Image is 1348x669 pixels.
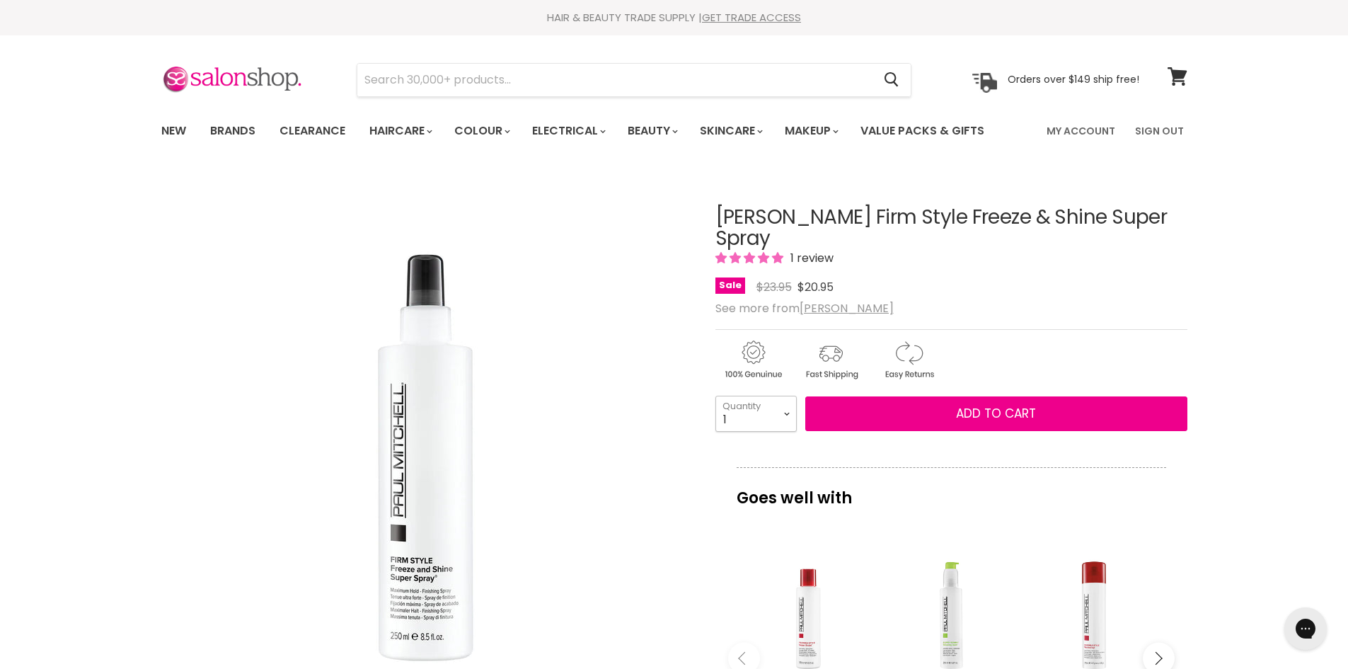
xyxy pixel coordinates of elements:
[1127,116,1192,146] a: Sign Out
[1008,73,1139,86] p: Orders over $149 ship free!
[737,467,1166,514] p: Goes well with
[359,116,441,146] a: Haircare
[715,278,745,294] span: Sale
[873,64,911,96] button: Search
[1277,602,1334,655] iframe: Gorgias live chat messenger
[1038,116,1124,146] a: My Account
[871,338,946,382] img: returns.gif
[800,300,894,316] a: [PERSON_NAME]
[617,116,686,146] a: Beauty
[786,250,834,266] span: 1 review
[144,11,1205,25] div: HAIR & BEAUTY TRADE SUPPLY |
[793,338,868,382] img: shipping.gif
[200,116,266,146] a: Brands
[715,250,786,266] span: 5.00 stars
[850,116,995,146] a: Value Packs & Gifts
[151,110,1017,151] ul: Main menu
[715,300,894,316] span: See more from
[774,116,847,146] a: Makeup
[269,116,356,146] a: Clearance
[956,405,1036,422] span: Add to cart
[805,396,1187,432] button: Add to cart
[522,116,614,146] a: Electrical
[357,63,911,97] form: Product
[797,279,834,295] span: $20.95
[715,338,790,382] img: genuine.gif
[151,116,197,146] a: New
[702,10,801,25] a: GET TRADE ACCESS
[715,207,1187,251] h1: [PERSON_NAME] Firm Style Freeze & Shine Super Spray
[689,116,771,146] a: Skincare
[715,396,797,431] select: Quantity
[444,116,519,146] a: Colour
[756,279,792,295] span: $23.95
[144,110,1205,151] nav: Main
[357,64,873,96] input: Search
